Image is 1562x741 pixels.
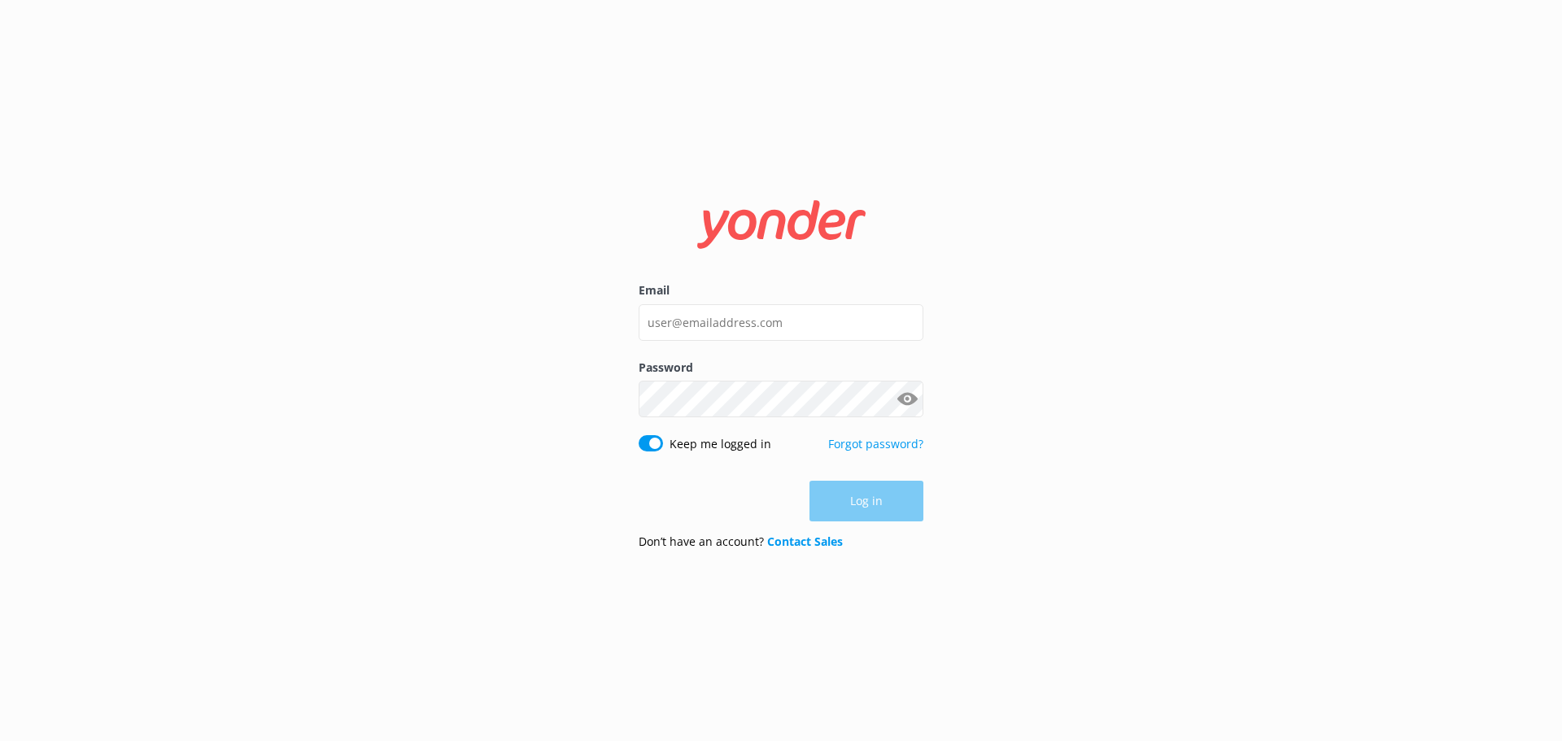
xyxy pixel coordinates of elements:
[891,383,923,416] button: Show password
[639,304,923,341] input: user@emailaddress.com
[639,533,843,551] p: Don’t have an account?
[670,435,771,453] label: Keep me logged in
[639,281,923,299] label: Email
[767,534,843,549] a: Contact Sales
[828,436,923,451] a: Forgot password?
[639,359,923,377] label: Password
